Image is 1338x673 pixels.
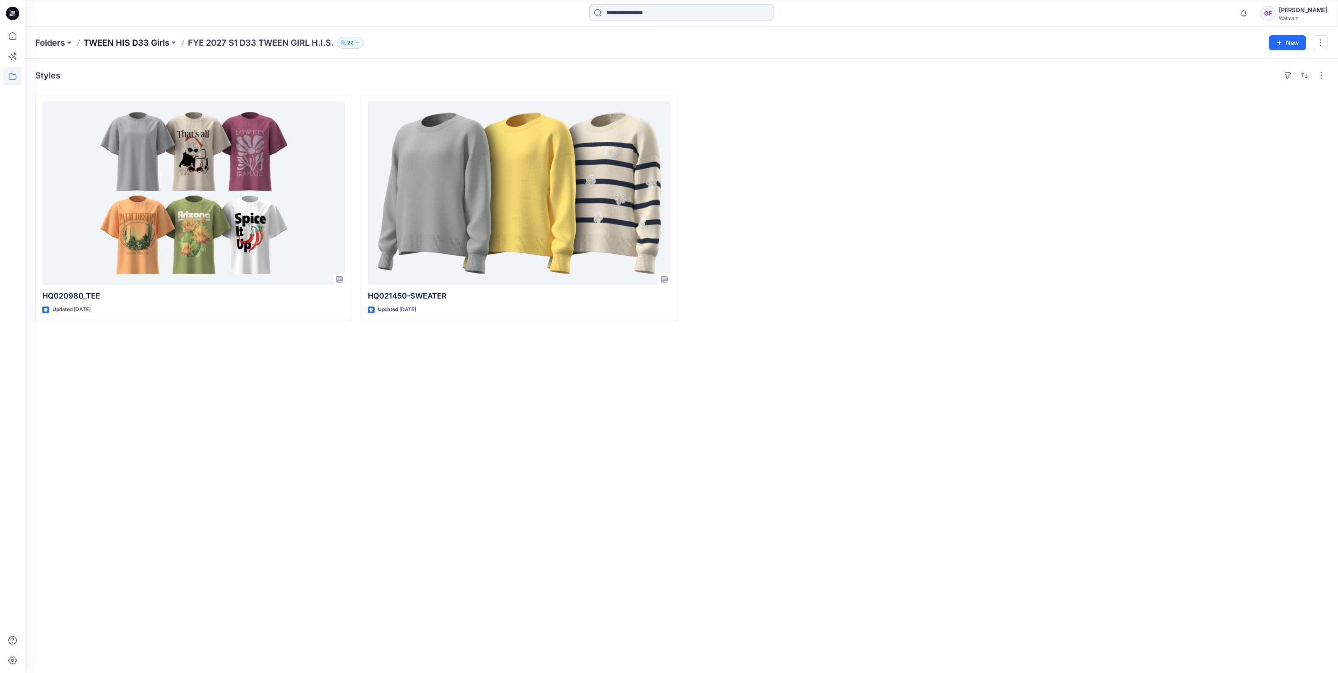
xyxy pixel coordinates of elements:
[188,37,333,49] p: FYE 2027 S1 D33 TWEEN GIRL H.I.S.
[42,290,345,302] p: HQ020980_TEE
[52,305,91,314] p: Updated [DATE]
[35,37,65,49] a: Folders
[1279,5,1328,15] div: [PERSON_NAME]
[368,290,671,302] p: HQ021450-SWEATER
[378,305,416,314] p: Updated [DATE]
[42,101,345,285] a: HQ020980_TEE
[1279,15,1328,21] div: Walmart
[347,38,353,47] p: 22
[83,37,169,49] a: TWEEN HIS D33 Girls
[368,101,671,285] a: HQ021450-SWEATER
[35,70,60,81] h4: Styles
[337,37,364,49] button: 22
[1269,35,1306,50] button: New
[1260,6,1276,21] div: GF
